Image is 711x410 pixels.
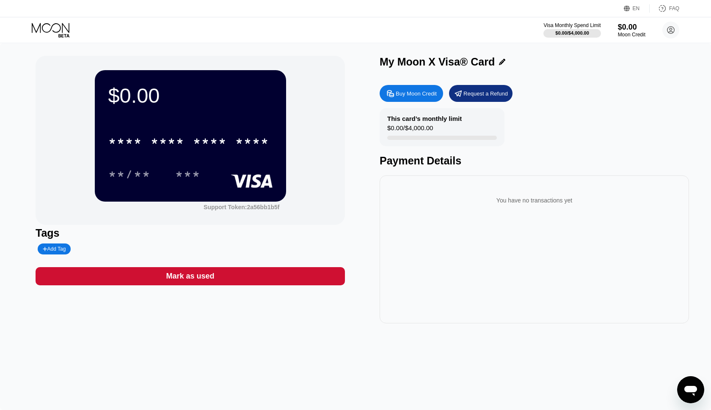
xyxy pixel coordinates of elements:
div: $0.00 / $4,000.00 [555,30,589,36]
div: You have no transactions yet [386,189,682,212]
div: $0.00 [618,23,645,32]
div: Visa Monthly Spend Limit [543,22,601,28]
div: Buy Moon Credit [396,90,437,97]
div: Visa Monthly Spend Limit$0.00/$4,000.00 [543,22,601,38]
div: Tags [36,227,345,239]
div: Support Token:2a56bb1b5f [204,204,279,210]
div: EN [624,4,650,13]
div: $0.00 [108,84,273,107]
div: Request a Refund [463,90,508,97]
div: Add Tag [38,243,71,254]
div: This card’s monthly limit [387,115,462,122]
div: Moon Credit [618,32,645,38]
div: FAQ [669,5,679,11]
div: Buy Moon Credit [380,85,443,102]
div: Request a Refund [449,85,513,102]
div: Payment Details [380,155,689,167]
div: Support Token: 2a56bb1b5f [204,204,279,210]
div: $0.00Moon Credit [618,23,645,38]
div: $0.00 / $4,000.00 [387,124,433,136]
div: My Moon X Visa® Card [380,56,495,68]
div: Mark as used [166,271,214,281]
div: Add Tag [43,246,66,252]
iframe: Кнопка запуска окна обмена сообщениями [677,376,704,403]
div: FAQ [650,4,679,13]
div: Mark as used [36,267,345,285]
div: EN [633,5,640,11]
